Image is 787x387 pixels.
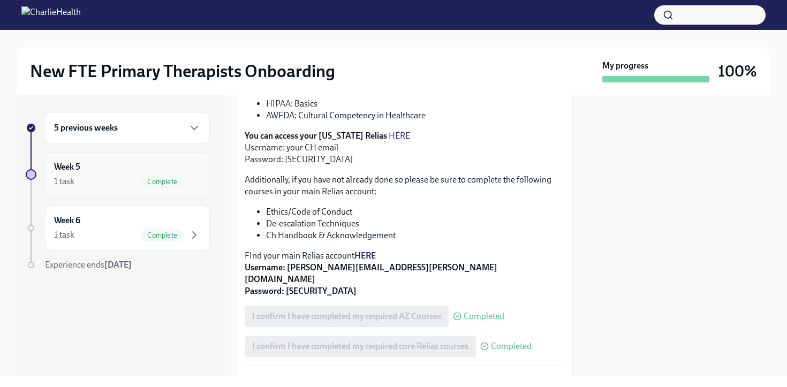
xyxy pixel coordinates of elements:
[141,231,184,239] span: Complete
[45,260,132,270] span: Experience ends
[266,206,564,218] li: Ethics/Code of Conduct
[245,174,564,198] p: Additionally, if you have not already done so please be sure to complete the following courses in...
[54,176,74,187] div: 1 task
[54,122,118,134] h6: 5 previous weeks
[30,60,335,82] h2: New FTE Primary Therapists Onboarding
[54,215,80,226] h6: Week 6
[266,218,564,230] li: De-escalation Techniques
[21,6,81,24] img: CharlieHealth
[54,161,80,173] h6: Week 5
[354,251,376,261] a: HERE
[26,206,210,251] a: Week 61 taskComplete
[389,131,410,141] a: HERE
[718,62,757,81] h3: 100%
[602,60,648,72] strong: My progress
[266,110,564,122] li: AWFDA: Cultural Competency in Healthcare
[491,342,532,351] span: Completed
[104,260,132,270] strong: [DATE]
[26,152,210,197] a: Week 51 taskComplete
[245,131,387,141] strong: You can access your [US_STATE] Relias
[245,250,564,297] p: FInd your main Relias account
[266,230,564,241] li: Ch Handbook & Acknowledgement
[464,312,504,321] span: Completed
[54,229,74,241] div: 1 task
[266,98,564,110] li: HIPAA: Basics
[141,178,184,186] span: Complete
[245,262,497,296] strong: Username: [PERSON_NAME][EMAIL_ADDRESS][PERSON_NAME][DOMAIN_NAME] Password: [SECURITY_DATA]
[245,130,564,165] p: Username: your CH email Password: [SECURITY_DATA]
[45,112,210,143] div: 5 previous weeks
